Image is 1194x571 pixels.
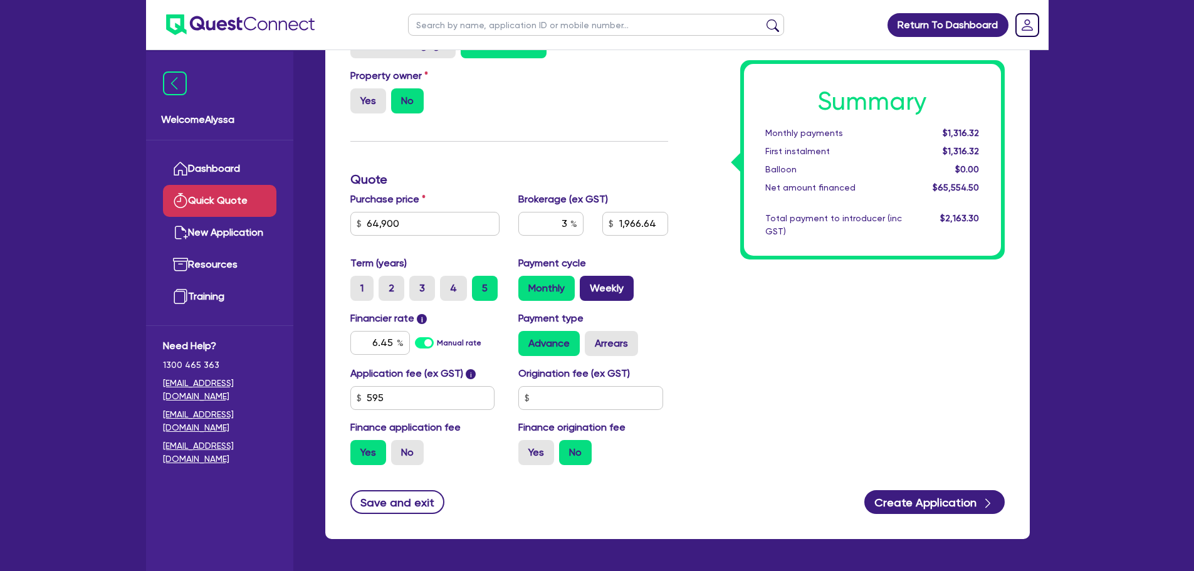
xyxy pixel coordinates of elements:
[756,127,911,140] div: Monthly payments
[940,213,979,223] span: $2,163.30
[943,146,979,156] span: $1,316.32
[518,276,575,301] label: Monthly
[173,257,188,272] img: resources
[173,225,188,240] img: new-application
[518,311,584,326] label: Payment type
[518,192,608,207] label: Brokerage (ex GST)
[1011,9,1044,41] a: Dropdown toggle
[518,366,630,381] label: Origination fee (ex GST)
[559,440,592,465] label: No
[163,217,276,249] a: New Application
[472,276,498,301] label: 5
[756,163,911,176] div: Balloon
[163,185,276,217] a: Quick Quote
[161,112,278,127] span: Welcome Alyssa
[765,86,980,117] h1: Summary
[888,13,1008,37] a: Return To Dashboard
[350,192,426,207] label: Purchase price
[756,212,911,238] div: Total payment to introducer (inc GST)
[163,249,276,281] a: Resources
[173,193,188,208] img: quick-quote
[350,172,668,187] h3: Quote
[864,490,1005,514] button: Create Application
[440,276,467,301] label: 4
[466,369,476,379] span: i
[163,377,276,403] a: [EMAIL_ADDRESS][DOMAIN_NAME]
[437,337,481,348] label: Manual rate
[756,181,911,194] div: Net amount financed
[350,276,374,301] label: 1
[955,164,979,174] span: $0.00
[350,68,428,83] label: Property owner
[350,490,445,514] button: Save and exit
[163,439,276,466] a: [EMAIL_ADDRESS][DOMAIN_NAME]
[391,88,424,113] label: No
[756,145,911,158] div: First instalment
[417,314,427,324] span: i
[409,276,435,301] label: 3
[350,88,386,113] label: Yes
[350,440,386,465] label: Yes
[943,128,979,138] span: $1,316.32
[163,153,276,185] a: Dashboard
[163,408,276,434] a: [EMAIL_ADDRESS][DOMAIN_NAME]
[163,338,276,354] span: Need Help?
[933,182,979,192] span: $65,554.50
[350,420,461,435] label: Finance application fee
[350,256,407,271] label: Term (years)
[163,281,276,313] a: Training
[585,331,638,356] label: Arrears
[391,440,424,465] label: No
[350,366,463,381] label: Application fee (ex GST)
[518,331,580,356] label: Advance
[408,14,784,36] input: Search by name, application ID or mobile number...
[518,440,554,465] label: Yes
[350,311,427,326] label: Financier rate
[518,420,626,435] label: Finance origination fee
[580,276,634,301] label: Weekly
[173,289,188,304] img: training
[163,359,276,372] span: 1300 465 363
[379,276,404,301] label: 2
[163,71,187,95] img: icon-menu-close
[166,14,315,35] img: quest-connect-logo-blue
[518,256,586,271] label: Payment cycle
